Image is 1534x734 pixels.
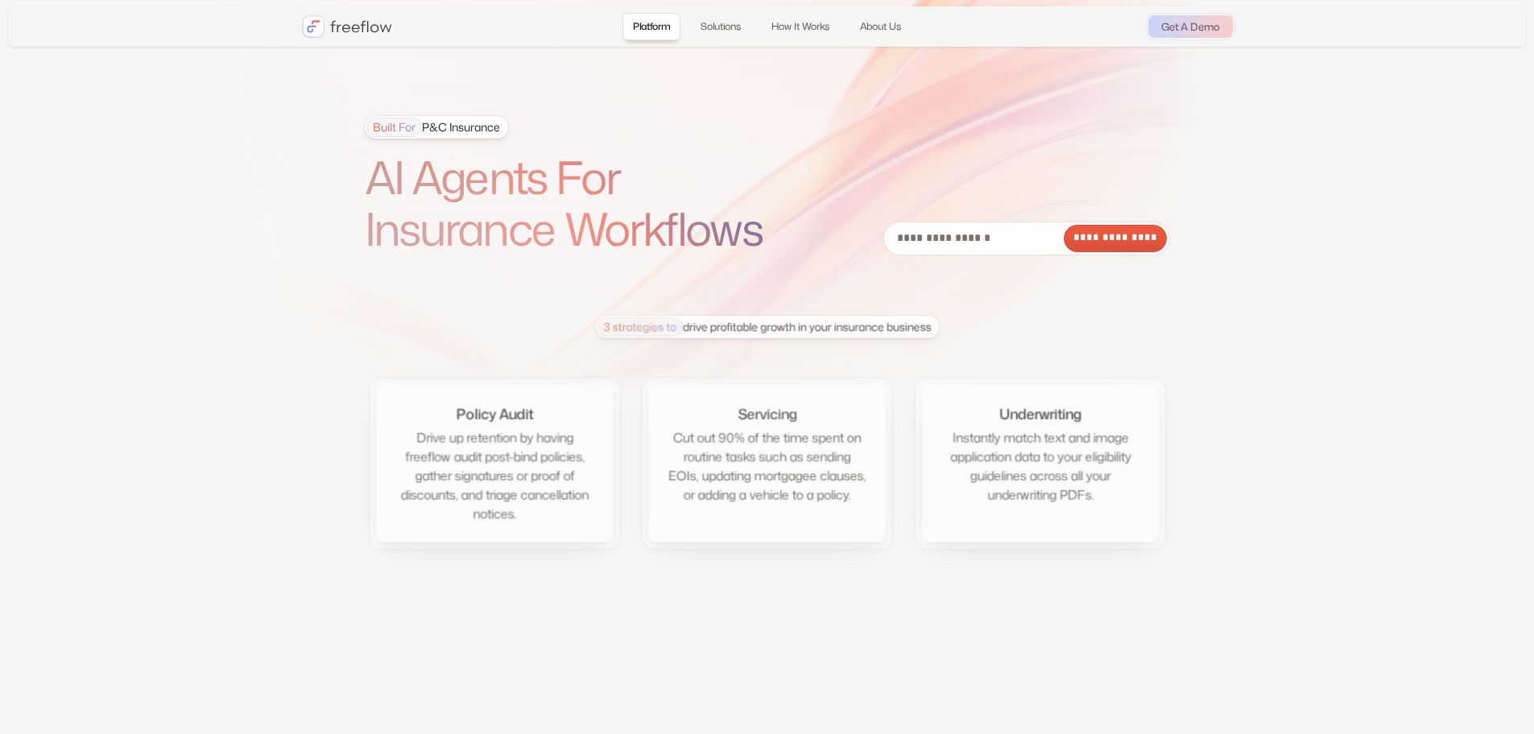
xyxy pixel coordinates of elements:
[622,13,680,40] a: Platform
[668,428,866,504] div: Cut out 90% of the time spent on routine tasks such as sending EOIs, updating mortgagee clauses, ...
[850,13,912,40] a: About Us
[365,151,808,255] h1: AI Agents For Insurance Workflows
[940,428,1139,504] div: Instantly match text and image application data to your eligibility guidelines across all your un...
[690,13,751,40] a: Solutions
[738,403,796,425] div: Servicing
[1148,15,1233,38] a: Get A Demo
[999,403,1080,425] div: Underwriting
[597,317,682,337] span: 3 strategies to
[761,13,840,40] a: How It Works
[366,118,422,137] span: Built For
[597,317,931,337] div: drive profitable growth in your insurance business
[302,15,392,38] a: home
[366,118,500,137] div: P&C Insurance
[395,428,593,523] div: Drive up retention by having freeflow audit post-bind policies, gather signatures or proof of dis...
[456,403,533,425] div: Policy Audit
[883,222,1170,255] form: Email Form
